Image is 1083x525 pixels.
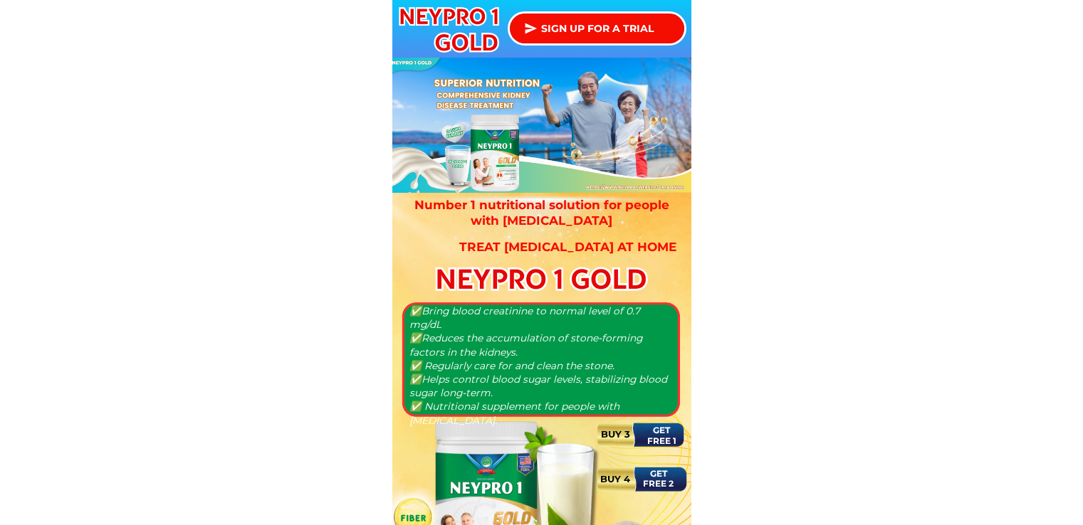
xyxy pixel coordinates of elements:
[451,239,686,255] h3: Treat [MEDICAL_DATA] at home
[642,425,682,446] h3: GET FREE 1
[409,304,671,428] h3: ✅Bring blood creatinine to normal level of 0.7 mg/dL ✅Reduces the accumulation of stone-forming f...
[510,14,684,43] p: SIGN UP FOR A TRIAL
[592,427,638,442] h3: BUY 3
[638,469,679,489] h3: GET FREE 2
[412,197,671,228] h3: Number 1 nutritional solution for people with [MEDICAL_DATA]
[592,472,638,487] h3: BUY 4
